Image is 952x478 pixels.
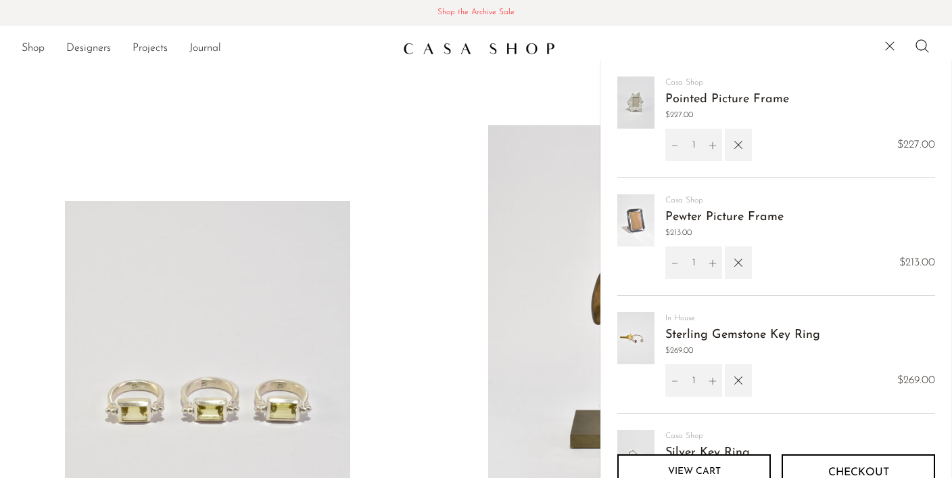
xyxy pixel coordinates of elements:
[899,255,935,272] span: $213.00
[665,129,684,161] button: Decrement
[703,246,722,279] button: Increment
[189,40,221,58] a: Journal
[617,77,654,129] img: Pointed Picture Frame
[684,364,703,397] input: Quantity
[665,345,820,357] span: $269.00
[665,329,820,341] a: Sterling Gemstone Key Ring
[665,79,703,87] a: Casa Shop
[665,211,784,223] a: Pewter Picture Frame
[22,40,45,58] a: Shop
[665,246,684,279] button: Decrement
[617,194,654,246] img: Pewter Picture Frame
[665,364,684,397] button: Decrement
[133,40,168,58] a: Projects
[665,196,703,204] a: Casa Shop
[11,5,941,20] span: Shop the Archive Sale
[665,109,789,122] span: $227.00
[897,137,935,154] span: $227.00
[684,246,703,279] input: Quantity
[22,37,392,60] nav: Desktop navigation
[66,40,111,58] a: Designers
[703,364,722,397] button: Increment
[665,447,750,459] a: Silver Key Ring
[665,93,789,106] a: Pointed Picture Frame
[703,129,722,161] button: Increment
[665,227,784,240] span: $213.00
[665,432,703,440] a: Casa Shop
[897,372,935,390] span: $269.00
[684,129,703,161] input: Quantity
[665,314,695,322] a: In House
[22,37,392,60] ul: NEW HEADER MENU
[617,312,654,364] img: Sterling Gemstone Key Ring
